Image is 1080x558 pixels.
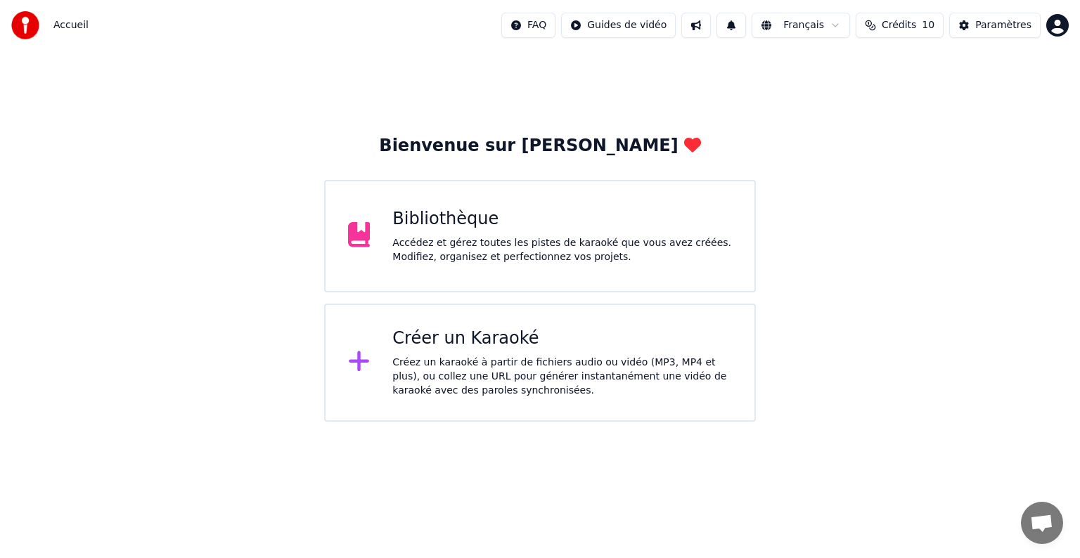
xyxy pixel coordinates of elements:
img: youka [11,11,39,39]
button: Guides de vidéo [561,13,676,38]
div: Créez un karaoké à partir de fichiers audio ou vidéo (MP3, MP4 et plus), ou collez une URL pour g... [392,356,732,398]
div: Bienvenue sur [PERSON_NAME] [379,135,700,157]
span: 10 [922,18,934,32]
nav: breadcrumb [53,18,89,32]
div: Bibliothèque [392,208,732,231]
button: FAQ [501,13,555,38]
div: Accédez et gérez toutes les pistes de karaoké que vous avez créées. Modifiez, organisez et perfec... [392,236,732,264]
div: Ouvrir le chat [1021,502,1063,544]
span: Accueil [53,18,89,32]
button: Paramètres [949,13,1041,38]
div: Créer un Karaoké [392,327,732,350]
button: Crédits10 [856,13,944,38]
span: Crédits [882,18,916,32]
div: Paramètres [975,18,1031,32]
